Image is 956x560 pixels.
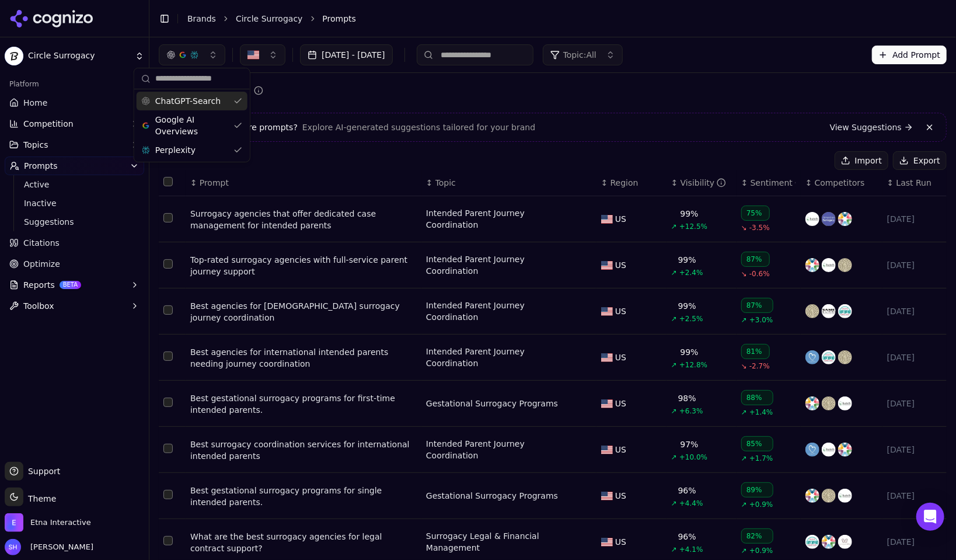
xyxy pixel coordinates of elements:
[887,444,942,455] div: [DATE]
[830,121,913,133] a: View Suggestions
[887,536,942,548] div: [DATE]
[5,234,144,252] a: Citations
[671,406,677,416] span: ↗
[893,151,947,170] button: Export
[887,213,942,225] div: [DATE]
[426,346,578,369] a: Intended Parent Journey Coordination
[741,206,770,221] div: 75%
[5,75,144,93] div: Platform
[679,222,707,231] span: +12.5%
[187,14,216,23] a: Brands
[19,176,130,193] a: Active
[805,489,819,503] img: conceiveabilities
[5,255,144,273] a: Optimize
[601,307,613,316] img: US flag
[679,360,707,370] span: +12.8%
[749,269,770,279] span: -0.6%
[887,352,942,363] div: [DATE]
[596,170,667,196] th: Region
[5,539,21,555] img: Shawn Hall
[5,513,23,532] img: Etna Interactive
[190,346,417,370] a: Best agencies for international intended parents needing journey coordination
[426,300,578,323] a: Intended Parent Journey Coordination
[23,258,60,270] span: Optimize
[5,93,144,112] a: Home
[679,453,707,462] span: +10.0%
[741,390,773,405] div: 88%
[681,208,699,220] div: 99%
[749,500,773,509] span: +0.9%
[601,215,613,224] img: US flag
[671,222,677,231] span: ↗
[615,444,626,455] span: US
[190,439,417,462] a: Best surrogacy coordination services for international intended parents
[5,135,144,154] button: Topics
[805,177,878,189] div: ↕Competitors
[615,213,626,225] span: US
[822,535,836,549] img: conceiveabilities
[671,360,677,370] span: ↗
[5,114,144,133] button: Competition
[426,207,578,231] div: Intended Parent Journey Coordination
[190,300,417,324] div: Best agencies for [DEMOGRAPHIC_DATA] surrogacy journey coordination
[681,439,699,450] div: 97%
[887,305,942,317] div: [DATE]
[187,13,923,25] nav: breadcrumb
[5,297,144,315] button: Toolbox
[741,436,773,451] div: 85%
[163,352,173,361] button: Select row 4
[30,517,91,528] span: Etna Interactive
[24,216,125,228] span: Suggestions
[887,490,942,502] div: [DATE]
[23,279,55,291] span: Reports
[749,408,773,417] span: +1.4%
[155,95,221,107] span: ChatGPT-Search
[190,254,417,277] a: Top-rated surrogacy agencies with full-service parent journey support
[805,212,819,226] img: hatch fertility
[835,151,888,170] button: Import
[601,446,613,454] img: US flag
[186,170,421,196] th: Prompt
[741,454,747,463] span: ↗
[741,223,747,232] span: ↘
[426,438,578,461] div: Intended Parent Journey Coordination
[838,304,852,318] img: creative family connections
[615,305,626,317] span: US
[163,305,173,315] button: Select row 3
[741,500,747,509] span: ↗
[741,546,747,555] span: ↗
[23,465,60,477] span: Support
[872,46,947,64] button: Add Prompt
[822,443,836,457] img: hatch fertility
[838,350,852,364] img: growing generations
[749,454,773,463] span: +1.7%
[200,177,229,189] span: Prompt
[671,177,732,189] div: ↕Visibility
[23,300,54,312] span: Toolbox
[741,344,770,359] div: 81%
[805,535,819,549] img: creative family connections
[923,120,937,134] button: Dismiss banner
[751,177,796,189] div: Sentiment
[671,314,677,324] span: ↗
[678,531,696,542] div: 96%
[741,177,796,189] div: ↕Sentiment
[805,258,819,272] img: conceiveabilities
[822,350,836,364] img: creative family connections
[190,531,417,554] a: What are the best surrogacy agencies for legal contract support?
[155,114,229,137] span: Google AI Overviews
[822,489,836,503] img: growing generations
[681,346,699,358] div: 99%
[190,485,417,508] a: Best gestational surrogacy programs for single intended parents.
[163,213,173,222] button: Select row 1
[435,177,456,189] span: Topic
[163,536,173,545] button: Select row 8
[23,237,60,249] span: Citations
[426,490,558,502] div: Gestational Surrogacy Programs
[887,259,942,271] div: [DATE]
[190,208,417,231] div: Surrogacy agencies that offer dedicated case management for intended parents
[805,304,819,318] img: growing generations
